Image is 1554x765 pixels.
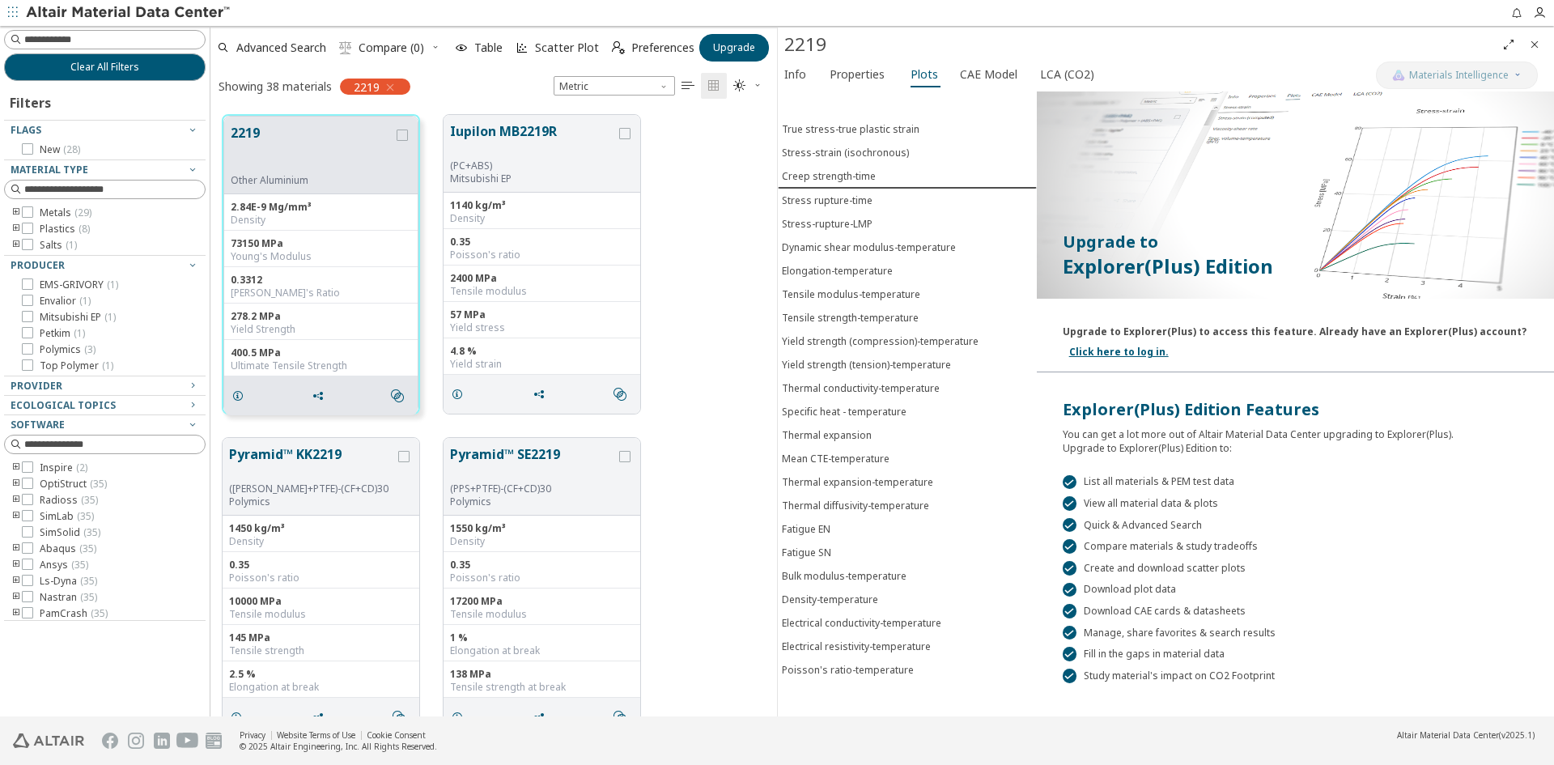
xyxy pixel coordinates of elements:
[1063,518,1077,533] div: 
[782,569,906,583] div: Bulk modulus-temperature
[40,526,100,539] span: SimSolid
[13,733,84,748] img: Altair Engineering
[554,76,675,96] div: Unit System
[778,447,1037,470] button: Mean CTE-temperature
[782,640,931,653] div: Electrical resistivity-temperature
[40,295,91,308] span: Envalior
[782,405,906,419] div: Specific heat - temperature
[782,499,929,512] div: Thermal diffusivity-temperature
[554,76,675,96] span: Metric
[11,591,22,604] i: toogle group
[231,250,411,263] div: Young's Modulus
[782,122,919,136] div: True stress-true plastic strain
[231,274,411,287] div: 0.3312
[74,206,91,219] span: ( 29 )
[614,388,626,401] i: 
[450,681,634,694] div: Tensile strength at break
[1063,561,1077,576] div: 
[631,42,694,53] span: Preferences
[80,590,97,604] span: ( 35 )
[1063,475,1077,490] div: 
[229,681,413,694] div: Elongation at break
[778,141,1037,164] button: Stress-strain (isochronous)
[107,278,118,291] span: ( 1 )
[90,477,107,491] span: ( 35 )
[778,236,1037,259] button: Dynamic shear modulus-temperature
[11,258,65,272] span: Producer
[1063,539,1528,554] div: Compare materials & study tradeoffs
[782,193,873,207] div: Stress rupture-time
[782,428,872,442] div: Thermal expansion
[229,559,413,572] div: 0.35
[782,381,940,395] div: Thermal conductivity-temperature
[231,201,411,214] div: 2.84E-9 Mg/mm³
[229,482,395,495] div: ([PERSON_NAME]+PTFE)-(CF+CD)30
[229,608,413,621] div: Tensile modulus
[444,378,478,410] button: Details
[701,73,727,99] button: Tile View
[782,311,919,325] div: Tensile strength-temperature
[229,495,395,508] p: Polymics
[778,353,1037,376] button: Yield strength (tension)-temperature
[784,32,1496,57] div: 2219
[450,321,634,334] div: Yield stress
[450,535,634,548] div: Density
[778,164,1037,189] button: Creep strength-time
[79,222,90,236] span: ( 8 )
[40,575,97,588] span: Ls-Dyna
[4,256,206,275] button: Producer
[70,61,139,74] span: Clear All Filters
[11,607,22,620] i: toogle group
[229,668,413,681] div: 2.5 %
[219,79,332,94] div: Showing 38 materials
[210,103,777,716] div: grid
[40,510,94,523] span: SimLab
[339,41,352,54] i: 
[240,741,437,752] div: © 2025 Altair Engineering, Inc. All Rights Reserved.
[1522,32,1548,57] button: Close
[778,423,1037,447] button: Thermal expansion
[81,493,98,507] span: ( 35 )
[450,236,634,249] div: 0.35
[385,701,419,733] button: Similar search
[450,495,616,508] p: Polymics
[784,62,806,87] span: Info
[40,343,96,356] span: Polymics
[681,79,694,92] i: 
[231,346,411,359] div: 400.5 MPa
[11,575,22,588] i: toogle group
[1063,561,1528,576] div: Create and download scatter plots
[11,163,88,176] span: Material Type
[11,239,22,252] i: toogle group
[11,379,62,393] span: Provider
[450,199,634,212] div: 1140 kg/m³
[40,223,90,236] span: Plastics
[778,212,1037,236] button: Stress-rupture-LMP
[229,595,413,608] div: 10000 MPa
[4,81,59,120] div: Filters
[778,635,1037,658] button: Electrical resistivity-temperature
[4,376,206,396] button: Provider
[450,522,634,535] div: 1550 kg/m³
[612,41,625,54] i: 
[40,278,118,291] span: EMS-GRIVORY
[1063,496,1077,511] div: 
[11,494,22,507] i: toogle group
[40,239,77,252] span: Salts
[450,159,616,172] div: (PC+ABS)
[1063,475,1528,490] div: List all materials & PEM test data
[450,272,634,285] div: 2400 MPa
[83,525,100,539] span: ( 35 )
[1063,253,1528,279] p: Explorer(Plus) Edition
[450,559,634,572] div: 0.35
[1409,69,1509,82] span: Materials Intelligence
[911,62,938,87] span: Plots
[450,121,616,159] button: Iupilon MB2219R
[4,121,206,140] button: Flags
[1063,604,1528,618] div: Download CAE cards & datasheets
[40,311,116,324] span: Mitsubishi EP
[960,62,1017,87] span: CAE Model
[367,729,426,741] a: Cookie Consent
[63,142,80,156] span: ( 28 )
[11,461,22,474] i: toogle group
